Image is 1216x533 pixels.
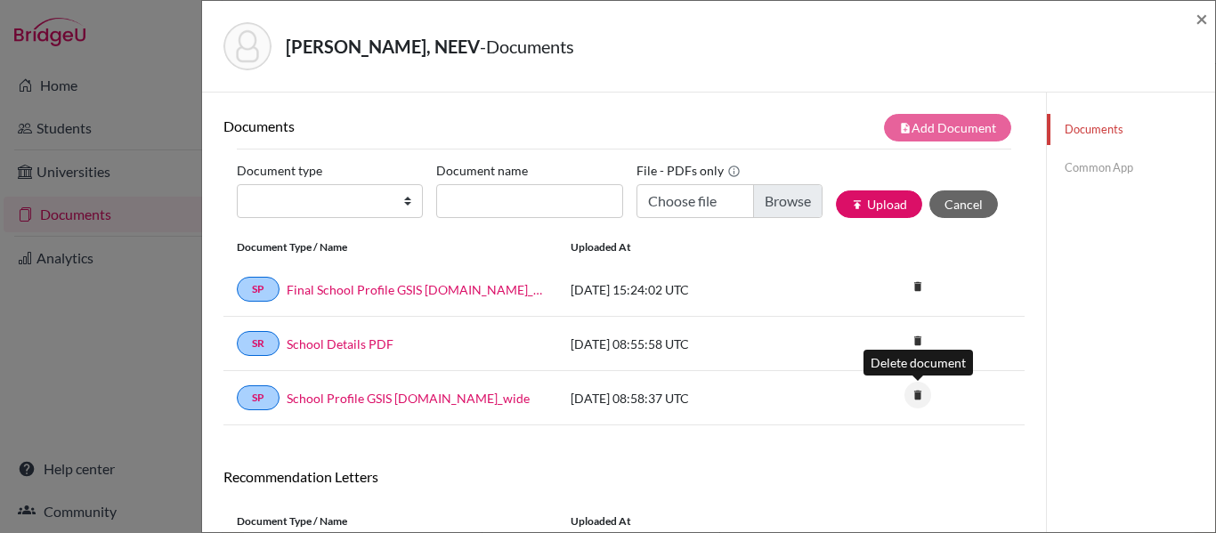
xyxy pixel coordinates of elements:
div: Document Type / Name [223,513,557,529]
label: Document name [436,157,528,184]
div: [DATE] 08:58:37 UTC [557,389,824,408]
a: School Details PDF [287,335,393,353]
a: Documents [1047,114,1215,145]
a: SP [237,277,280,302]
a: delete [904,384,931,408]
strong: [PERSON_NAME], NEEV [286,36,480,57]
label: Document type [237,157,322,184]
div: [DATE] 15:24:02 UTC [557,280,824,299]
div: Uploaded at [557,239,824,255]
a: SR [237,331,280,356]
h6: Documents [223,117,624,134]
button: note_addAdd Document [884,114,1011,141]
a: delete [904,276,931,300]
a: School Profile GSIS [DOMAIN_NAME]_wide [287,389,530,408]
div: Delete document [863,350,973,376]
i: publish [851,198,863,211]
button: Close [1196,8,1208,29]
div: [DATE] 08:55:58 UTC [557,335,824,353]
a: Common App [1047,152,1215,183]
i: note_add [899,122,912,134]
span: × [1196,5,1208,31]
i: delete [904,273,931,300]
div: Uploaded at [557,513,824,529]
label: File - PDFs only [636,157,741,184]
a: SP [237,385,280,410]
button: publishUpload [836,190,922,218]
i: delete [904,382,931,408]
i: delete [904,327,931,354]
h6: Recommendation Letters [223,468,1025,485]
span: - Documents [480,36,574,57]
button: Cancel [929,190,998,218]
a: Final School Profile GSIS [DOMAIN_NAME]_wide [287,280,544,299]
div: Document Type / Name [223,239,557,255]
a: delete [904,330,931,354]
